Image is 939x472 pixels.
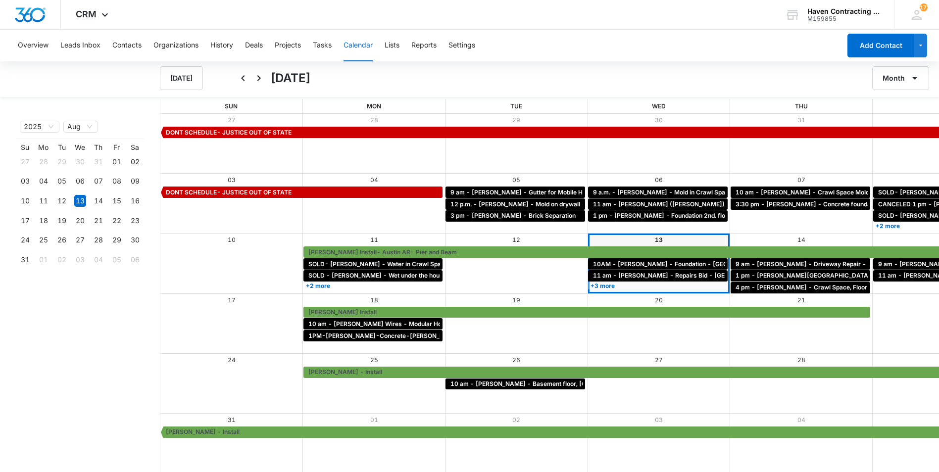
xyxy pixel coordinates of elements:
[74,156,86,168] div: 30
[34,152,52,172] td: 2025-07-28
[34,191,52,211] td: 2025-08-11
[275,30,301,61] button: Projects
[308,271,517,280] span: SOLD - [PERSON_NAME] - Wet under the house - [GEOGRAPHIC_DATA]
[16,143,34,152] th: Su
[510,102,522,110] span: Tue
[107,211,126,231] td: 2025-08-22
[107,191,126,211] td: 2025-08-15
[160,66,203,90] button: [DATE]
[74,215,86,227] div: 20
[93,156,104,168] div: 31
[153,30,198,61] button: Organizations
[52,172,71,191] td: 2025-08-05
[512,176,520,184] a: 05
[34,143,52,152] th: Mo
[19,254,31,266] div: 31
[16,211,34,231] td: 2025-08-17
[112,30,142,61] button: Contacts
[797,416,805,424] a: 04
[34,211,52,231] td: 2025-08-18
[93,234,104,246] div: 28
[593,211,802,220] span: 1 pm - [PERSON_NAME] - Foundation 2nd. floor - [GEOGRAPHIC_DATA]
[52,152,71,172] td: 2025-07-29
[52,231,71,250] td: 2025-08-26
[74,195,86,207] div: 13
[655,176,663,184] a: 06
[593,260,843,269] span: 10AM - [PERSON_NAME] - Foundation - [GEOGRAPHIC_DATA], [GEOGRAPHIC_DATA]
[52,211,71,231] td: 2025-08-19
[93,215,104,227] div: 21
[448,188,583,197] div: 9 am - Teresa Brown - Gutter for Mobile Home - Cave City
[93,175,104,187] div: 07
[71,172,89,191] td: 2025-08-06
[38,175,49,187] div: 04
[736,283,923,292] span: 4 pm - [PERSON_NAME] - Crawl Space, Floor Repair - Oil Trough
[593,271,778,280] span: 11 am - [PERSON_NAME] - Repairs Bid - [GEOGRAPHIC_DATA]
[24,121,55,132] span: 2025
[111,254,123,266] div: 05
[74,175,86,187] div: 06
[655,416,663,424] a: 03
[588,282,728,289] a: +3 more
[797,116,805,124] a: 31
[344,30,373,61] button: Calendar
[797,176,805,184] a: 07
[38,215,49,227] div: 18
[251,70,267,86] button: Next
[370,116,378,124] a: 28
[228,356,236,364] a: 24
[228,116,236,124] a: 27
[308,308,377,317] span: [PERSON_NAME] Install
[450,188,666,197] span: 9 am - [PERSON_NAME] - Gutter for Mobile Home - [GEOGRAPHIC_DATA]
[306,260,441,269] div: SOLD- Scott Cook - Water in Crawl Space - Melbourne
[795,102,808,110] span: Thu
[19,195,31,207] div: 10
[736,260,932,269] span: 9 am - [PERSON_NAME] - Driveway Repair - [GEOGRAPHIC_DATA]
[306,331,441,340] div: 1PM-Bolin-Concrete-Saffel
[163,188,440,197] div: DONT SCHEDULE- JUSTICE OUT OF STATE
[16,231,34,250] td: 2025-08-24
[847,34,914,57] button: Add Contact
[733,260,868,269] div: 9 am - Eric Leverenz - Driveway Repair - Sherwood
[56,175,68,187] div: 05
[652,102,666,110] span: Wed
[166,188,292,197] span: DONT SCHEDULE- JUSTICE OUT OF STATE
[111,156,123,168] div: 01
[920,3,928,11] div: notifications count
[225,102,238,110] span: Sun
[89,152,107,172] td: 2025-07-31
[107,172,126,191] td: 2025-08-08
[655,356,663,364] a: 27
[807,7,880,15] div: account name
[16,172,34,191] td: 2025-08-03
[370,176,378,184] a: 04
[56,156,68,168] div: 29
[60,30,100,61] button: Leads Inbox
[591,271,725,280] div: 11 am - Jack Rankin - Repairs Bid - Springfield
[235,70,251,86] button: Back
[797,356,805,364] a: 28
[228,176,236,184] a: 03
[129,215,141,227] div: 23
[89,172,107,191] td: 2025-08-07
[370,296,378,304] a: 18
[797,296,805,304] a: 21
[129,195,141,207] div: 16
[89,191,107,211] td: 2025-08-14
[89,143,107,152] th: Th
[228,296,236,304] a: 17
[385,30,399,61] button: Lists
[370,236,378,243] a: 11
[308,248,457,257] span: [PERSON_NAME] Install- Austin AR- Pier and Beam
[111,175,123,187] div: 08
[18,30,49,61] button: Overview
[126,152,144,172] td: 2025-08-02
[306,308,868,317] div: Pam Latz Install
[76,9,97,19] span: CRM
[93,254,104,266] div: 04
[107,152,126,172] td: 2025-08-01
[71,231,89,250] td: 2025-08-27
[56,215,68,227] div: 19
[512,236,520,243] a: 12
[733,283,868,292] div: 4 pm - Sarah Carey - Crawl Space, Floor Repair - Oil Trough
